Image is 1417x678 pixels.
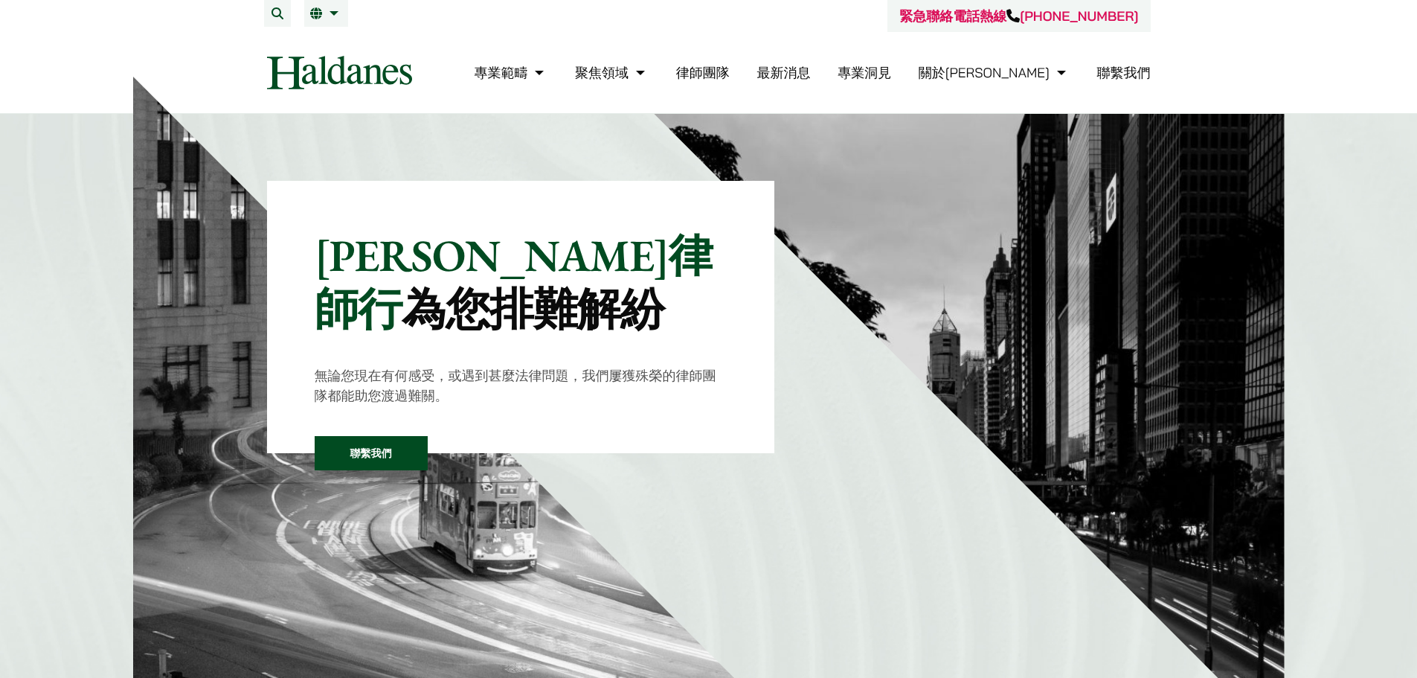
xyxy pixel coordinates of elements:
p: 無論您現在有何感受，或遇到甚麼法律問題，我們屢獲殊榮的律師團隊都能助您渡過難關。 [315,365,727,406]
a: 關於何敦 [919,64,1070,81]
mark: 為您排難解紛 [402,280,664,338]
a: 聚焦領域 [575,64,649,81]
a: 聯繫我們 [1097,64,1151,81]
a: 律師團隊 [676,64,730,81]
a: 繁 [310,7,342,19]
a: 專業範疇 [474,64,547,81]
img: Logo of Haldanes [267,56,412,89]
a: 緊急聯絡電話熱線[PHONE_NUMBER] [899,7,1138,25]
a: 聯繫我們 [315,436,428,470]
p: [PERSON_NAME]律師行 [315,228,727,336]
a: 最新消息 [756,64,810,81]
a: 專業洞見 [838,64,891,81]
